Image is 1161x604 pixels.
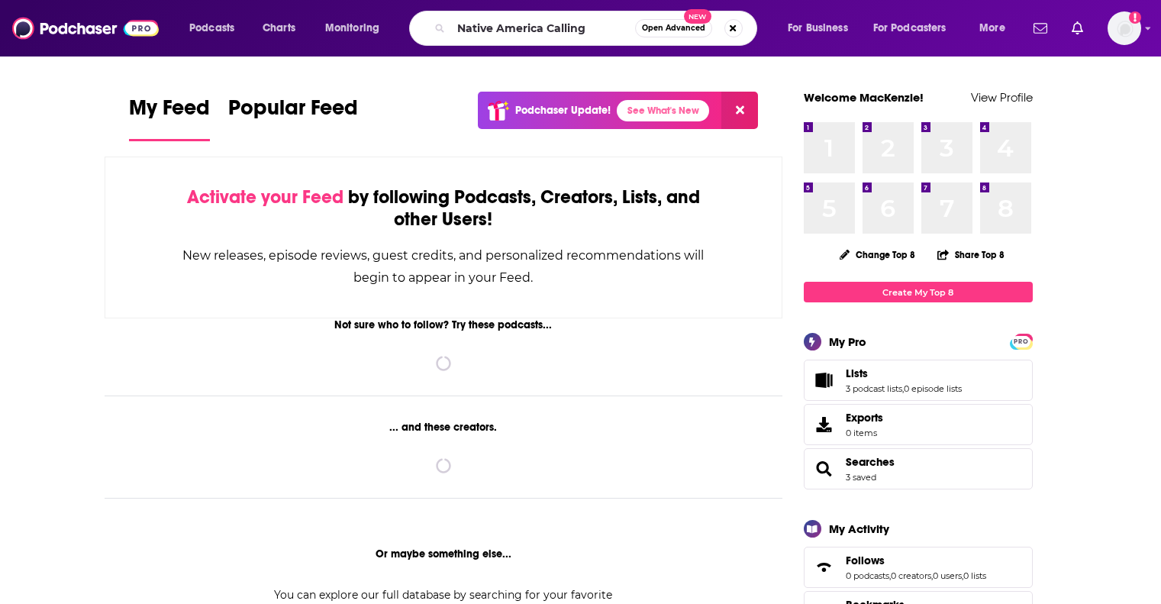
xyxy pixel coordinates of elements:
[1012,336,1030,347] span: PRO
[515,104,611,117] p: Podchaser Update!
[804,404,1033,445] a: Exports
[829,334,866,349] div: My Pro
[182,244,706,289] div: New releases, episode reviews, guest credits, and personalized recommendations will begin to appe...
[873,18,947,39] span: For Podcasters
[804,547,1033,588] span: Follows
[1108,11,1141,45] button: Show profile menu
[846,428,883,438] span: 0 items
[846,383,902,394] a: 3 podcast lists
[105,547,783,560] div: Or maybe something else...
[635,19,712,37] button: Open AdvancedNew
[1108,11,1141,45] img: User Profile
[804,448,1033,489] span: Searches
[1027,15,1053,41] a: Show notifications dropdown
[902,383,904,394] span: ,
[777,16,867,40] button: open menu
[1066,15,1089,41] a: Show notifications dropdown
[179,16,254,40] button: open menu
[931,570,933,581] span: ,
[314,16,399,40] button: open menu
[642,24,705,32] span: Open Advanced
[979,18,1005,39] span: More
[228,95,358,141] a: Popular Feed
[1108,11,1141,45] span: Logged in as MackenzieCollier
[969,16,1024,40] button: open menu
[187,186,343,208] span: Activate your Feed
[424,11,772,46] div: Search podcasts, credits, & more...
[846,455,895,469] a: Searches
[809,557,840,578] a: Follows
[809,414,840,435] span: Exports
[933,570,962,581] a: 0 users
[846,367,868,380] span: Lists
[325,18,379,39] span: Monitoring
[804,360,1033,401] span: Lists
[846,554,986,567] a: Follows
[263,18,295,39] span: Charts
[971,90,1033,105] a: View Profile
[451,16,635,40] input: Search podcasts, credits, & more...
[182,186,706,231] div: by following Podcasts, Creators, Lists, and other Users!
[809,458,840,480] a: Searches
[889,570,891,581] span: ,
[891,570,931,581] a: 0 creators
[617,100,709,121] a: See What's New
[105,318,783,331] div: Not sure who to follow? Try these podcasts...
[829,522,889,536] div: My Activity
[189,18,234,39] span: Podcasts
[962,570,963,581] span: ,
[12,14,159,43] img: Podchaser - Follow, Share and Rate Podcasts
[904,383,962,394] a: 0 episode lists
[129,95,210,130] span: My Feed
[253,16,305,40] a: Charts
[937,240,1005,270] button: Share Top 8
[1012,335,1030,347] a: PRO
[228,95,358,130] span: Popular Feed
[846,472,876,483] a: 3 saved
[804,282,1033,302] a: Create My Top 8
[846,570,889,581] a: 0 podcasts
[809,370,840,391] a: Lists
[105,421,783,434] div: ... and these creators.
[129,95,210,141] a: My Feed
[963,570,986,581] a: 0 lists
[846,411,883,425] span: Exports
[788,18,848,39] span: For Business
[830,245,925,264] button: Change Top 8
[804,90,924,105] a: Welcome MacKenzie!
[846,554,885,567] span: Follows
[1129,11,1141,24] svg: Add a profile image
[846,367,962,380] a: Lists
[684,9,711,24] span: New
[863,16,969,40] button: open menu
